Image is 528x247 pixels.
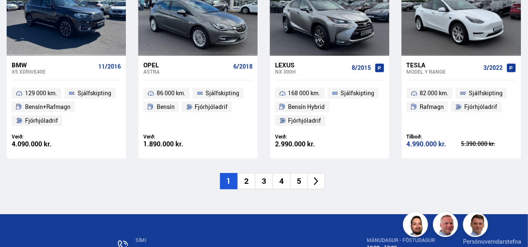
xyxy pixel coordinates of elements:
span: Fjórhjóladrif [25,116,58,126]
span: 8/2015 [352,64,371,71]
div: Opel [143,61,230,69]
span: Bensín+Rafmagn [25,102,70,112]
div: 4.090.000 kr. [12,141,66,148]
div: SÍMI [135,237,339,243]
li: 3 [255,173,273,189]
div: 2.990.000 kr. [275,141,330,148]
div: Tesla [407,61,480,69]
div: X5 XDRIVE40E [12,69,95,74]
span: Sjálfskipting [469,88,503,98]
div: BMW [12,61,95,69]
span: Fjórhjóladrif [464,102,497,112]
button: Opna LiveChat spjallviðmót [7,3,32,28]
span: 6/2018 [233,63,253,70]
span: Rafmagn [420,102,444,112]
span: 168 000 km. [288,88,320,98]
span: Fjórhjóladrif [195,102,228,112]
li: 5 [290,173,308,189]
a: Lexus NX 300H 8/2015 168 000 km. Sjálfskipting Bensín Hybrid Fjórhjóladrif Verð: 2.990.000 kr. [270,56,389,158]
div: Tilboð: [407,133,461,140]
li: 4 [273,173,290,189]
span: Bensín Hybrid [288,102,325,112]
span: Bensín [157,102,175,112]
a: Opel ASTRA 6/2018 86 000 km. Sjálfskipting Bensín Fjórhjóladrif Verð: 1.890.000 kr. [138,56,258,158]
span: Fjórhjóladrif [288,116,321,126]
img: siFngHWaQ9KaOqBr.png [434,213,459,238]
div: Verð: [143,133,198,140]
span: 11/2016 [98,63,121,70]
div: Model Y RANGE [407,69,480,74]
span: 3/2022 [484,64,503,71]
div: Lexus [275,61,349,69]
div: Verð: [275,133,330,140]
li: 2 [238,173,255,189]
a: Persónuverndarstefna [463,237,521,245]
span: Sjálfskipting [205,88,239,98]
img: FbJEzSuNWCJXmdc-.webp [464,213,489,238]
div: MÁNUDAGUR - FÖSTUDAGUR [367,237,435,243]
span: 86 000 km. [157,88,185,98]
div: NX 300H [275,69,349,74]
span: 129 000 km. [25,88,57,98]
span: Sjálfskipting [340,88,374,98]
div: ASTRA [143,69,230,74]
div: 4.990.000 kr. [407,141,461,148]
div: Verð: [12,133,66,140]
div: 5.390.000 kr. [461,141,516,147]
a: Tesla Model Y RANGE 3/2022 82 000 km. Sjálfskipting Rafmagn Fjórhjóladrif Tilboð: 4.990.000 kr. 5... [402,56,521,158]
div: 1.890.000 kr. [143,141,198,148]
a: BMW X5 XDRIVE40E 11/2016 129 000 km. Sjálfskipting Bensín+Rafmagn Fjórhjóladrif Verð: 4.090.000 kr. [7,56,126,158]
img: nhp88E3Fdnt1Opn2.png [404,213,429,238]
li: 1 [220,173,238,189]
span: Sjálfskipting [78,88,111,98]
span: 82 000 km. [420,88,448,98]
